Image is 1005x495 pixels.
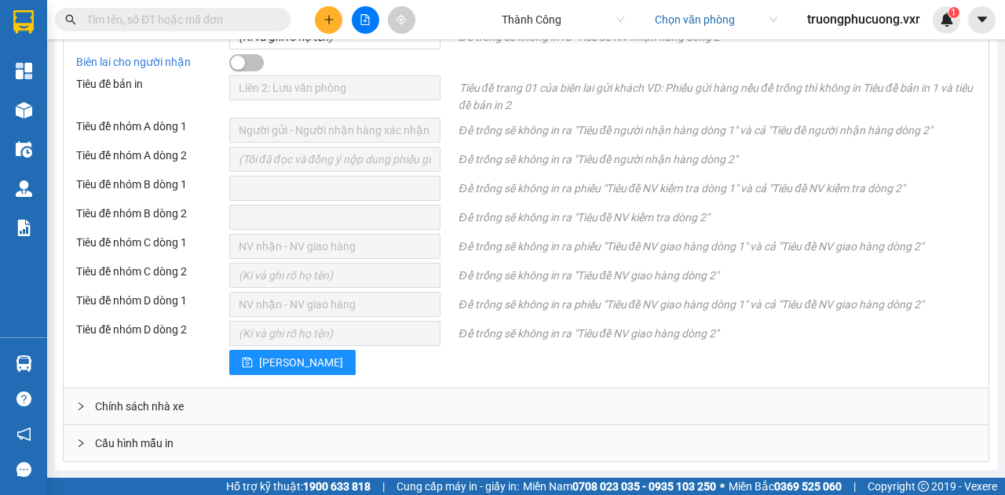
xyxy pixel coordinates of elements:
[86,11,272,28] input: Tìm tên, số ĐT hoặc mã đơn
[502,8,624,31] span: Thành Công
[65,14,76,25] span: search
[76,402,86,411] span: right
[572,480,716,493] strong: 0708 023 035 - 0935 103 250
[323,14,334,25] span: plus
[774,480,842,493] strong: 0369 525 060
[720,483,725,490] span: ⚪️
[229,350,356,375] button: save[PERSON_NAME]
[67,321,220,338] div: Tiêu đề nhóm D dòng 2
[16,391,31,406] span: question-circle
[76,439,86,448] span: right
[968,6,996,34] button: caret-down
[382,478,385,495] span: |
[67,176,220,193] div: Tiêu đề nhóm B dòng 1
[16,462,31,477] span: message
[67,263,220,280] div: Tiêu đề nhóm C dòng 2
[450,180,986,197] div: Để trống sẽ không in ra phiếu "Tiêu đề NV kiểm tra dòng 1" và cả "Tiêu đề NV kiểm tra dòng 2"
[67,234,220,251] div: Tiêu đề nhóm C dòng 1
[853,478,856,495] span: |
[396,14,407,25] span: aim
[951,7,956,18] span: 1
[729,478,842,495] span: Miền Bắc
[13,10,34,34] img: logo-vxr
[16,102,32,118] img: warehouse-icon
[360,14,371,25] span: file-add
[95,435,174,452] span: Cấu hình mẫu in
[450,238,986,255] div: Để trống sẽ không in ra phiếu "Tiêu đề NV giao hàng dòng 1" và cả "Tiêu đề NV giao hàng dòng 2"
[450,325,986,342] div: Để trống sẽ không in ra "Tiêu đề NV giao hàng dòng 2"
[67,118,220,135] div: Tiêu đề nhóm A dòng 1
[16,63,32,79] img: dashboard-icon
[948,7,959,18] sup: 1
[450,267,986,284] div: Để trống sẽ không in ra "Tiêu đề NV giao hàng dòng 2"
[450,151,986,168] div: Để trống sẽ không in ra "Tiêu đề người nhận hàng dòng 2"
[450,79,986,114] div: Tiêu đề trang 01 của biên lai gửi khách VD: Phiếu gửi hàng nếu để trống thì không in Tiêu đề bản ...
[397,478,519,495] span: Cung cấp máy in - giấy in:
[64,388,989,424] div: Chính sách nhà xe
[450,209,986,226] div: Để trống sẽ không in ra "Tiêu đề NV kiểm tra dòng 2"
[450,122,986,139] div: Để trống sẽ không in ra "Tiêu đề người nhận hàng dòng 1" và cả "Tiêu đề người nhận hàng dòng 2"
[16,220,32,236] img: solution-icon
[67,292,220,309] div: Tiêu đề nhóm D dòng 1
[67,147,220,164] div: Tiêu đề nhóm A dòng 2
[16,180,32,197] img: warehouse-icon
[940,13,954,27] img: icon-new-feature
[64,425,989,461] div: Cấu hình mẫu in
[975,13,989,27] span: caret-down
[523,478,716,495] span: Miền Nam
[16,355,32,372] img: warehouse-icon
[315,6,342,34] button: plus
[450,296,986,313] div: Để trống sẽ không in ra phiếu "Tiêu đề NV giao hàng dòng 1" và cả "Tiêu đề NV giao hàng dòng 2"
[226,478,371,495] span: Hỗ trợ kỹ thuật:
[259,354,343,371] span: [PERSON_NAME]
[16,427,31,442] span: notification
[16,141,32,158] img: warehouse-icon
[67,205,220,222] div: Tiêu đề nhóm B dòng 2
[352,6,379,34] button: file-add
[95,398,184,415] span: Chính sách nhà xe
[795,9,933,29] span: truongphucuong.vxr
[388,6,415,34] button: aim
[918,481,929,492] span: copyright
[67,53,220,71] div: Biên lai cho người nhận
[242,357,253,369] span: save
[67,75,220,93] div: Tiêu đề bản in
[303,480,371,493] strong: 1900 633 818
